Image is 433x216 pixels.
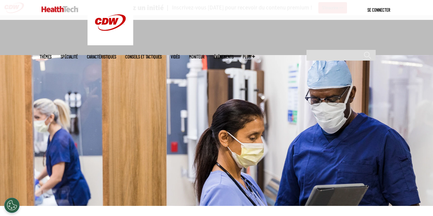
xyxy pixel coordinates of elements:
[171,54,180,59] a: Vidéo
[125,54,162,59] a: Conseils et tactiques
[243,54,251,59] font: Plus
[40,54,52,59] font: Thèmes
[61,54,78,59] font: Spécialité
[88,40,133,47] a: CDW
[189,54,205,59] a: Moniteur
[41,6,78,12] img: Maison
[87,54,116,59] a: Caractéristiques
[214,54,234,59] a: Événements
[367,7,390,13] a: Se connecter
[4,198,20,213] button: Ouvrir les préférences
[4,198,20,213] div: Paramètres des cookies
[367,7,390,13] div: Menu utilisateur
